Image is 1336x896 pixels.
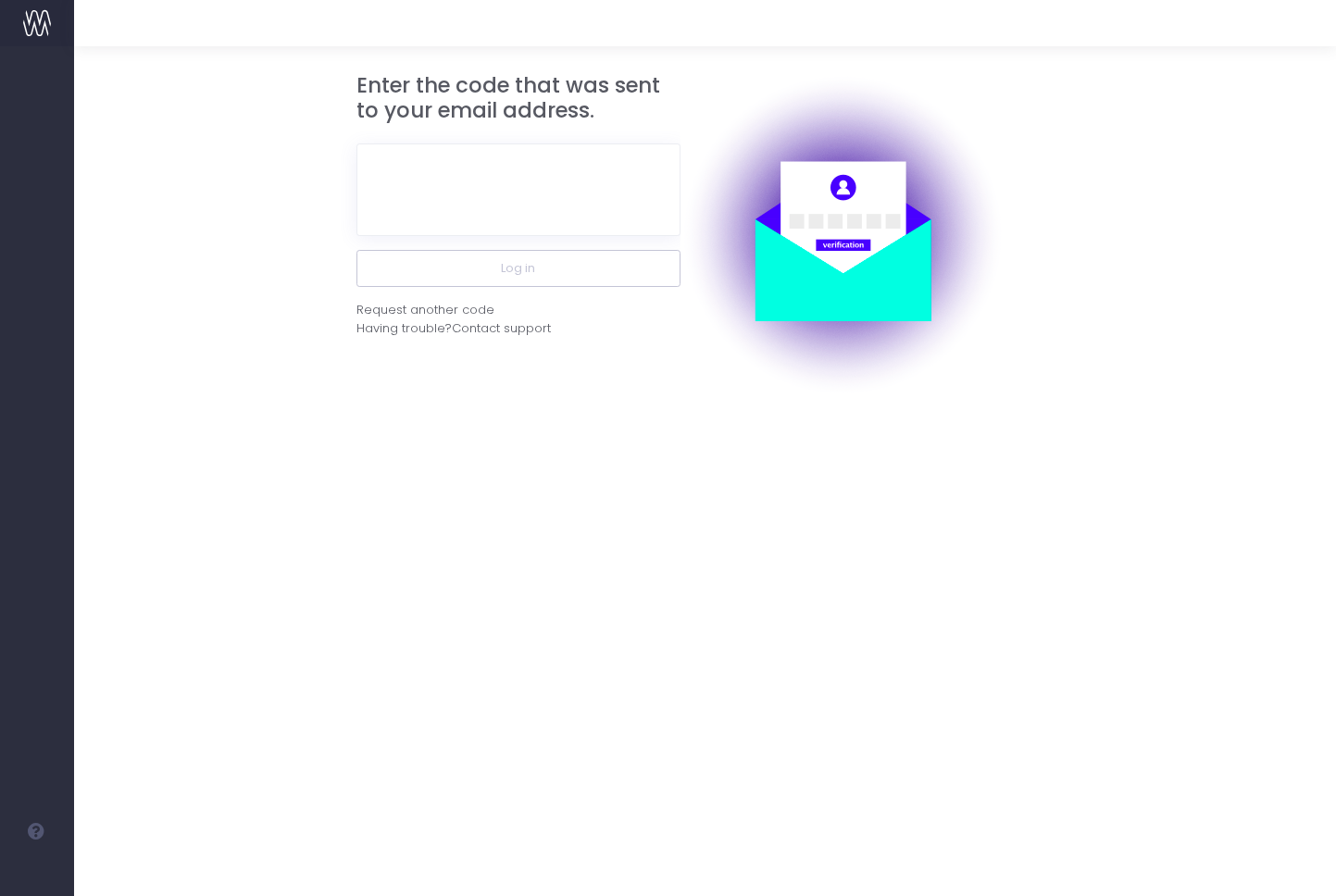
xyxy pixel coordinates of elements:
div: Having trouble? [356,319,680,338]
img: images/default_profile_image.png [23,859,51,887]
button: Log in [356,250,680,287]
span: Contact support [452,319,551,338]
img: auth.png [680,73,1005,397]
div: Request another code [356,301,494,319]
h3: Enter the code that was sent to your email address. [356,73,680,124]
